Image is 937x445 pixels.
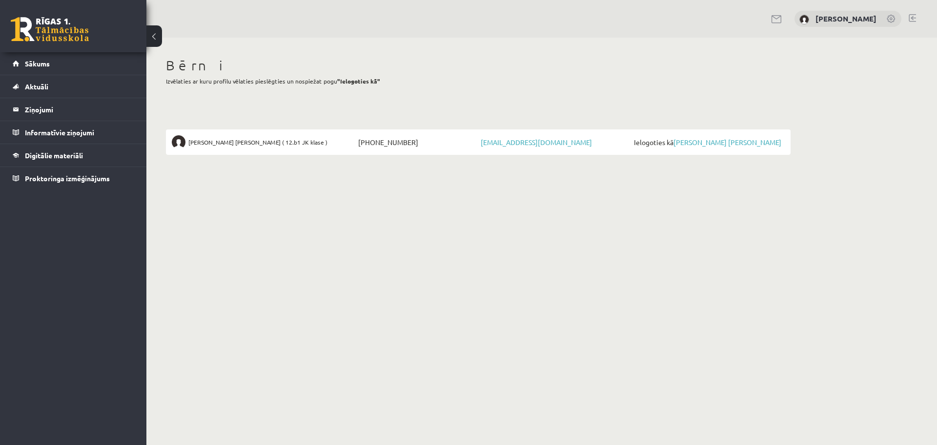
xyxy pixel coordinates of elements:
[172,135,185,149] img: Emīlija Krista Bērziņa
[13,167,134,190] a: Proktoringa izmēģinājums
[166,57,791,74] h1: Bērni
[188,135,327,149] span: [PERSON_NAME] [PERSON_NAME] ( 12.b1 JK klase )
[13,144,134,167] a: Digitālie materiāli
[166,77,791,85] p: Izvēlaties ar kuru profilu vēlaties pieslēgties un nospiežat pogu
[13,52,134,75] a: Sākums
[25,121,134,144] legend: Informatīvie ziņojumi
[337,77,380,85] b: "Ielogoties kā"
[25,82,48,91] span: Aktuāli
[25,59,50,68] span: Sākums
[25,98,134,121] legend: Ziņojumi
[799,15,809,24] img: Rita Sarma
[673,138,781,147] a: [PERSON_NAME] [PERSON_NAME]
[25,151,83,160] span: Digitālie materiāli
[13,98,134,121] a: Ziņojumi
[631,135,785,149] span: Ielogoties kā
[11,17,89,42] a: Rīgas 1. Tālmācības vidusskola
[13,75,134,98] a: Aktuāli
[815,14,876,23] a: [PERSON_NAME]
[13,121,134,144] a: Informatīvie ziņojumi
[356,135,478,149] span: [PHONE_NUMBER]
[481,138,592,147] a: [EMAIL_ADDRESS][DOMAIN_NAME]
[25,174,110,183] span: Proktoringa izmēģinājums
